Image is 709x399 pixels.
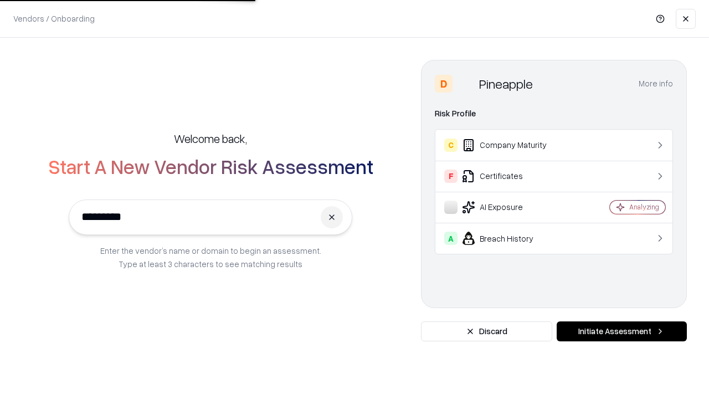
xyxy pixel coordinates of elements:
[444,201,577,214] div: AI Exposure
[457,75,475,93] img: Pineapple
[435,107,673,120] div: Risk Profile
[444,232,458,245] div: A
[444,139,577,152] div: Company Maturity
[444,139,458,152] div: C
[629,202,659,212] div: Analyzing
[174,131,247,146] h5: Welcome back,
[444,170,577,183] div: Certificates
[435,75,453,93] div: D
[444,232,577,245] div: Breach History
[48,155,373,177] h2: Start A New Vendor Risk Assessment
[100,244,321,270] p: Enter the vendor’s name or domain to begin an assessment. Type at least 3 characters to see match...
[421,321,552,341] button: Discard
[444,170,458,183] div: F
[13,13,95,24] p: Vendors / Onboarding
[639,74,673,94] button: More info
[557,321,687,341] button: Initiate Assessment
[479,75,533,93] div: Pineapple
